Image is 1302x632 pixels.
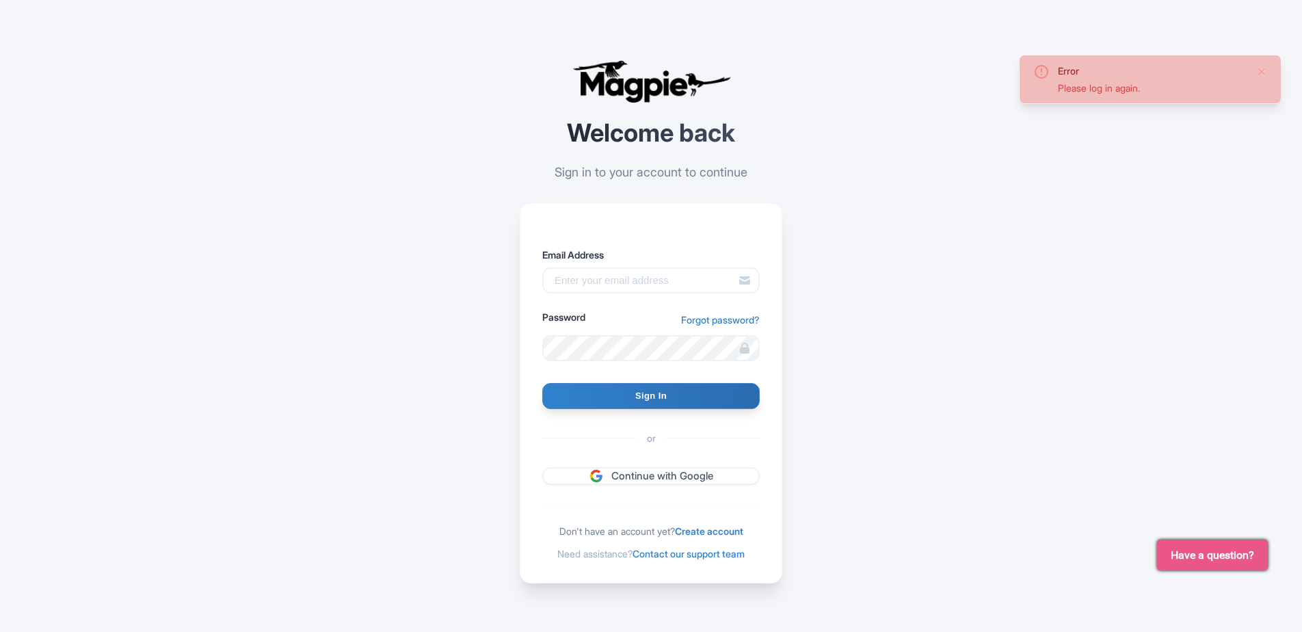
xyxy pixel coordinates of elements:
[1256,64,1267,80] button: Close
[1171,547,1254,564] span: Have a question?
[1157,540,1268,570] button: Have a question?
[636,431,667,445] span: or
[681,313,760,327] a: Forgot password?
[675,525,743,537] a: Create account
[1058,64,1245,78] div: Error
[633,548,745,559] a: Contact our support team
[542,524,760,538] div: Don't have an account yet?
[542,310,585,324] label: Password
[542,248,760,262] label: Email Address
[1058,81,1245,95] div: Please log in again.
[569,60,733,103] img: logo-ab69f6fb50320c5b225c76a69d11143b.png
[542,547,760,561] div: Need assistance?
[520,120,782,147] h2: Welcome back
[542,467,760,486] a: Continue with Google
[520,163,782,181] p: Sign in to your account to continue
[542,383,760,409] input: Sign In
[542,267,760,293] input: Enter your email address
